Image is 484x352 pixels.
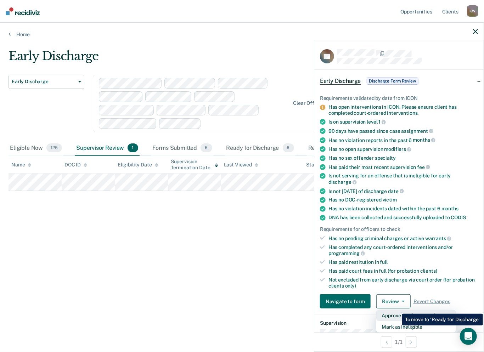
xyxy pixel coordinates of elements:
div: 1 / 1 [314,333,484,351]
span: Early Discharge [12,79,75,85]
div: Eligibility Date [118,162,158,168]
div: Forms Submitted [151,141,214,156]
div: Has paid their most recent supervision [328,164,478,170]
div: Has no DOC-registered [328,197,478,203]
div: Has open interventions in ICON. Please ensure client has completed court-ordered interventions. [328,104,478,116]
div: Is on supervision level [328,119,478,125]
a: Home [9,31,475,38]
div: Early DischargeDischarge Form Review [314,70,484,92]
span: full [380,259,388,265]
dt: Supervision [320,320,478,326]
span: date [388,188,404,194]
div: Has completed any court-ordered interventions and/or [328,244,478,256]
span: clients) [420,268,437,274]
div: Early Discharge [9,49,372,69]
div: DNA has been collected and successfully uploaded to [328,215,478,221]
div: 90 days have passed since case [328,128,478,134]
span: assignment [401,128,433,134]
div: Eligible Now [9,141,63,156]
div: Supervisor Review [75,141,140,156]
span: 1 [379,119,386,125]
span: fee [417,164,430,170]
div: Revisions Requests [307,141,374,156]
div: K W [467,5,478,17]
span: only) [345,283,356,289]
div: Has no violation reports in the past 6 [328,137,478,143]
div: Has paid court fees in full (for probation [328,268,478,274]
button: Next Opportunity [406,336,417,348]
button: Approve Discharge and Forms [376,310,456,321]
div: DOC ID [64,162,87,168]
span: programming [328,250,365,256]
span: 6 [283,143,294,153]
span: months [441,206,458,211]
span: months [413,137,435,143]
div: Requirements for officers to check [320,226,478,232]
button: Previous Opportunity [381,336,392,348]
span: Discharge Form Review [367,78,418,85]
button: Navigate to form [320,294,371,308]
div: Supervision Termination Date [171,159,218,171]
div: Has no sex offender [328,155,478,161]
div: Ready for Discharge [225,141,296,156]
div: Clear officers [293,100,326,106]
div: Last Viewed [224,162,258,168]
button: Mark as Ineligible [376,321,456,333]
span: specialty [375,155,396,161]
div: Has no open supervision [328,146,478,152]
div: Is not [DATE] of discharge [328,188,478,194]
div: Has no violation incidents dated within the past 6 [328,206,478,212]
div: Status [306,162,321,168]
button: Review [376,294,411,308]
div: Name [11,162,31,168]
span: modifiers [384,146,412,152]
span: Early Discharge [320,78,361,85]
span: warrants [425,235,451,241]
span: 6 [201,143,212,153]
div: Is not serving for an offense that is ineligible for early [328,173,478,185]
span: CODIS [451,215,466,220]
span: 1 [128,143,138,153]
div: Open Intercom Messenger [460,328,477,345]
div: Has no pending criminal charges or active [328,235,478,242]
a: Navigate to form [320,294,373,308]
div: Has paid restitution in [328,259,478,265]
span: discharge [328,179,357,185]
div: Requirements validated by data from ICON [320,95,478,101]
span: victim [383,197,397,203]
img: Recidiviz [6,7,40,15]
div: Not excluded from early discharge via court order (for probation clients [328,277,478,289]
span: 125 [46,143,62,153]
span: Revert Changes [413,299,450,305]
